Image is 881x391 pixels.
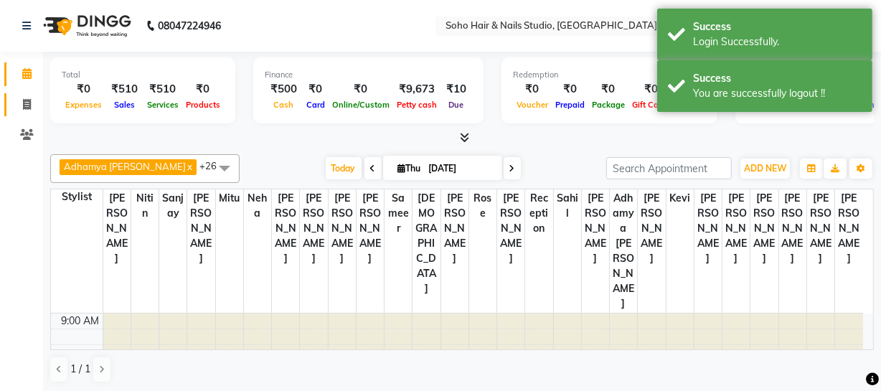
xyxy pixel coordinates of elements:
div: ₹0 [552,81,588,98]
span: Due [446,100,468,110]
span: Adhamya [PERSON_NAME] [64,161,186,172]
a: x [186,161,192,172]
span: Sanjay [159,189,187,222]
img: logo [37,6,135,46]
span: Sahil [554,189,581,222]
span: Sales [110,100,138,110]
span: [PERSON_NAME] [103,189,131,268]
span: Adhamya [PERSON_NAME] [610,189,637,313]
span: Cash [270,100,298,110]
div: ₹10 [440,81,472,98]
div: ₹9,673 [393,81,440,98]
div: 9:00 AM [59,314,103,329]
button: ADD NEW [740,159,790,179]
input: 2025-09-04 [425,158,496,179]
span: [PERSON_NAME] [807,189,834,268]
span: Gift Cards [628,100,674,110]
b: 08047224946 [158,6,221,46]
span: Expenses [62,100,105,110]
span: Mitu [216,189,243,207]
span: Voucher [513,100,552,110]
div: ₹0 [182,81,224,98]
span: [PERSON_NAME] [441,189,468,268]
span: Package [588,100,628,110]
span: [PERSON_NAME] [638,189,665,268]
span: [PERSON_NAME] [357,189,384,268]
span: [PERSON_NAME] [694,189,722,268]
span: [PERSON_NAME] [329,189,356,268]
div: ₹510 [143,81,182,98]
span: ADD NEW [744,163,786,174]
div: Redemption [513,69,706,81]
input: Search Appointment [606,157,732,179]
span: Thu [395,163,425,174]
span: Products [182,100,224,110]
div: ₹0 [329,81,393,98]
span: Reception [525,189,552,237]
div: ₹500 [265,81,303,98]
span: [PERSON_NAME] [272,189,299,268]
span: +26 [199,160,227,171]
span: Services [143,100,182,110]
div: Success [693,71,862,86]
span: [PERSON_NAME] [750,189,778,268]
div: ₹0 [513,81,552,98]
span: [PERSON_NAME] [722,189,750,268]
span: [DEMOGRAPHIC_DATA] [413,189,440,298]
span: sameer [385,189,412,237]
span: Prepaid [552,100,588,110]
div: Success [693,19,862,34]
div: ₹510 [105,81,143,98]
span: Today [326,157,362,179]
span: [PERSON_NAME] [300,189,327,268]
span: [PERSON_NAME] [497,189,524,268]
span: Rose [469,189,496,222]
span: Neha [244,189,271,222]
span: [PERSON_NAME] [582,189,609,268]
div: Login Successfully. [693,34,862,50]
span: 1 / 1 [70,362,90,377]
div: Finance [265,69,472,81]
span: Petty cash [393,100,440,110]
span: Online/Custom [329,100,393,110]
div: ₹0 [62,81,105,98]
span: [PERSON_NAME] [779,189,806,268]
div: Total [62,69,224,81]
div: You are successfully logout !! [693,86,862,101]
span: [PERSON_NAME] [835,189,863,268]
span: [PERSON_NAME] [187,189,215,268]
div: ₹0 [628,81,674,98]
span: Kevi [666,189,694,207]
div: ₹0 [303,81,329,98]
span: Card [303,100,329,110]
div: ₹0 [588,81,628,98]
span: Nitin [131,189,159,222]
div: Stylist [51,189,103,204]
